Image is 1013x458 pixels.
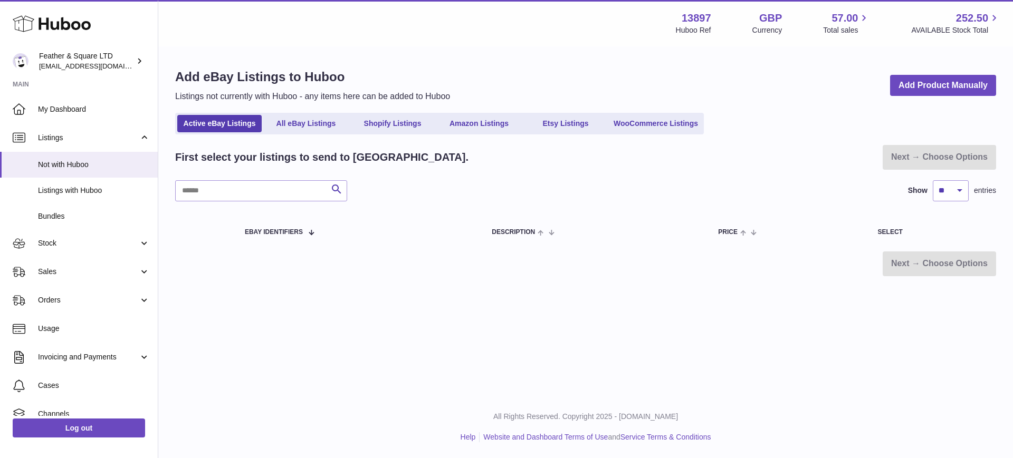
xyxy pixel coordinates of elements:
[483,433,608,441] a: Website and Dashboard Terms of Use
[38,238,139,248] span: Stock
[38,160,150,170] span: Not with Huboo
[620,433,711,441] a: Service Terms & Conditions
[480,432,711,442] li: and
[908,186,928,196] label: Show
[682,11,711,25] strong: 13897
[523,115,608,132] a: Etsy Listings
[38,324,150,334] span: Usage
[974,186,996,196] span: entries
[245,229,303,236] span: eBay Identifiers
[911,11,1000,35] a: 252.50 AVAILABLE Stock Total
[39,62,155,70] span: [EMAIL_ADDRESS][DOMAIN_NAME]
[13,53,28,69] img: feathernsquare@gmail.com
[350,115,435,132] a: Shopify Listings
[39,51,134,71] div: Feather & Square LTD
[437,115,521,132] a: Amazon Listings
[610,115,702,132] a: WooCommerce Listings
[38,295,139,305] span: Orders
[38,186,150,196] span: Listings with Huboo
[13,418,145,437] a: Log out
[38,381,150,391] span: Cases
[890,75,996,96] a: Add Product Manually
[175,91,450,102] p: Listings not currently with Huboo - any items here can be added to Huboo
[676,25,711,35] div: Huboo Ref
[38,409,150,419] span: Channels
[177,115,262,132] a: Active eBay Listings
[823,25,870,35] span: Total sales
[167,412,1005,422] p: All Rights Reserved. Copyright 2025 - [DOMAIN_NAME]
[759,11,782,25] strong: GBP
[264,115,348,132] a: All eBay Listings
[752,25,782,35] div: Currency
[38,211,150,221] span: Bundles
[461,433,476,441] a: Help
[878,229,986,236] div: Select
[175,150,469,164] h2: First select your listings to send to [GEOGRAPHIC_DATA].
[492,229,535,236] span: Description
[38,133,139,143] span: Listings
[823,11,870,35] a: 57.00 Total sales
[911,25,1000,35] span: AVAILABLE Stock Total
[956,11,988,25] span: 252.50
[832,11,858,25] span: 57.00
[38,352,139,362] span: Invoicing and Payments
[175,69,450,85] h1: Add eBay Listings to Huboo
[38,267,139,277] span: Sales
[718,229,738,236] span: Price
[38,104,150,114] span: My Dashboard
